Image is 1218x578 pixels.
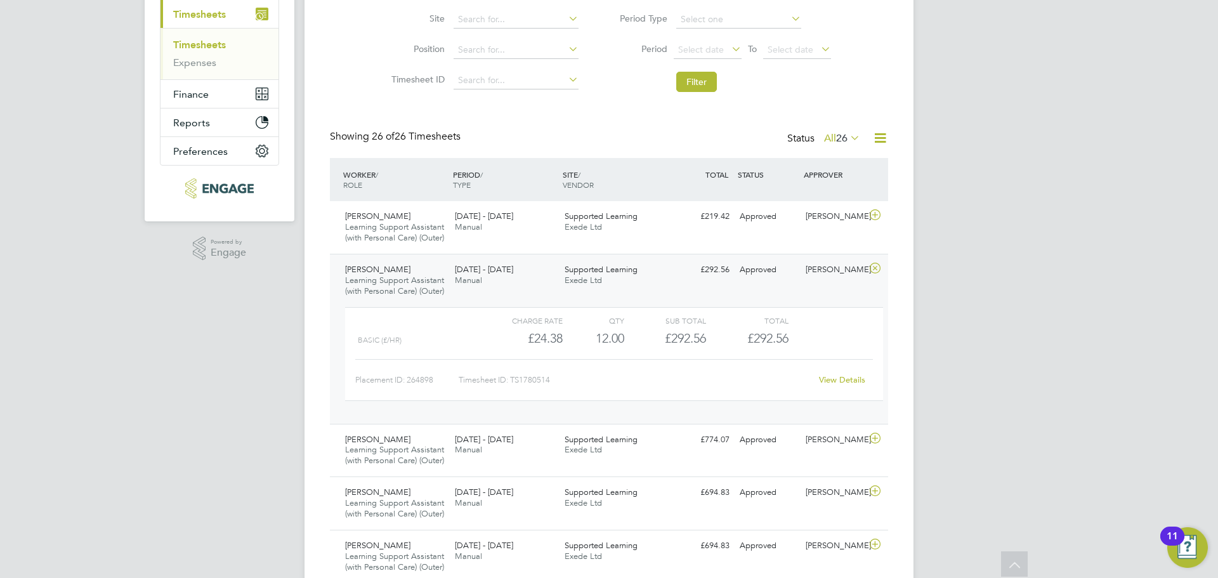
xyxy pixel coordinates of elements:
[480,169,483,180] span: /
[455,434,513,445] span: [DATE] - [DATE]
[376,169,378,180] span: /
[565,444,602,455] span: Exede Ltd
[735,206,801,227] div: Approved
[1167,536,1178,553] div: 11
[801,482,867,503] div: [PERSON_NAME]
[560,163,669,196] div: SITE
[669,482,735,503] div: £694.83
[345,434,410,445] span: [PERSON_NAME]
[355,370,459,390] div: Placement ID: 264898
[454,41,579,59] input: Search for...
[372,130,395,143] span: 26 of
[358,336,402,345] span: Basic (£/HR)
[345,497,444,519] span: Learning Support Assistant (with Personal Care) (Outer)
[193,237,247,261] a: Powered byEngage
[388,43,445,55] label: Position
[747,331,789,346] span: £292.56
[450,163,560,196] div: PERIOD
[565,211,638,221] span: Supported Learning
[455,221,482,232] span: Manual
[836,132,848,145] span: 26
[455,487,513,497] span: [DATE] - [DATE]
[345,444,444,466] span: Learning Support Assistant (with Personal Care) (Outer)
[345,487,410,497] span: [PERSON_NAME]
[676,11,801,29] input: Select one
[669,259,735,280] div: £292.56
[563,313,624,328] div: QTY
[455,551,482,562] span: Manual
[676,72,717,92] button: Filter
[801,163,867,186] div: APPROVER
[744,41,761,57] span: To
[735,535,801,556] div: Approved
[455,275,482,286] span: Manual
[160,108,278,136] button: Reports
[481,313,563,328] div: Charge rate
[211,237,246,247] span: Powered by
[330,130,463,143] div: Showing
[801,206,867,227] div: [PERSON_NAME]
[735,163,801,186] div: STATUS
[669,535,735,556] div: £694.83
[768,44,813,55] span: Select date
[454,11,579,29] input: Search for...
[565,487,638,497] span: Supported Learning
[669,430,735,450] div: £774.07
[345,264,410,275] span: [PERSON_NAME]
[801,430,867,450] div: [PERSON_NAME]
[735,259,801,280] div: Approved
[610,43,667,55] label: Period
[372,130,461,143] span: 26 Timesheets
[678,44,724,55] span: Select date
[343,180,362,190] span: ROLE
[388,74,445,85] label: Timesheet ID
[565,551,602,562] span: Exede Ltd
[565,434,638,445] span: Supported Learning
[345,551,444,572] span: Learning Support Assistant (with Personal Care) (Outer)
[705,169,728,180] span: TOTAL
[801,259,867,280] div: [PERSON_NAME]
[160,137,278,165] button: Preferences
[565,540,638,551] span: Supported Learning
[706,313,788,328] div: Total
[455,540,513,551] span: [DATE] - [DATE]
[563,180,594,190] span: VENDOR
[388,13,445,24] label: Site
[610,13,667,24] label: Period Type
[340,163,450,196] div: WORKER
[173,39,226,51] a: Timesheets
[185,178,253,199] img: xede-logo-retina.png
[735,430,801,450] div: Approved
[565,264,638,275] span: Supported Learning
[455,264,513,275] span: [DATE] - [DATE]
[669,206,735,227] div: £219.42
[563,328,624,349] div: 12.00
[459,370,811,390] div: Timesheet ID: TS1780514
[211,247,246,258] span: Engage
[345,221,444,243] span: Learning Support Assistant (with Personal Care) (Outer)
[565,221,602,232] span: Exede Ltd
[455,444,482,455] span: Manual
[173,117,210,129] span: Reports
[173,145,228,157] span: Preferences
[801,535,867,556] div: [PERSON_NAME]
[454,72,579,89] input: Search for...
[578,169,580,180] span: /
[819,374,865,385] a: View Details
[160,178,279,199] a: Go to home page
[160,28,278,79] div: Timesheets
[345,275,444,296] span: Learning Support Assistant (with Personal Care) (Outer)
[1167,527,1208,568] button: Open Resource Center, 11 new notifications
[345,211,410,221] span: [PERSON_NAME]
[455,497,482,508] span: Manual
[455,211,513,221] span: [DATE] - [DATE]
[624,313,706,328] div: Sub Total
[173,56,216,69] a: Expenses
[735,482,801,503] div: Approved
[481,328,563,349] div: £24.38
[824,132,860,145] label: All
[160,80,278,108] button: Finance
[345,540,410,551] span: [PERSON_NAME]
[787,130,863,148] div: Status
[173,88,209,100] span: Finance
